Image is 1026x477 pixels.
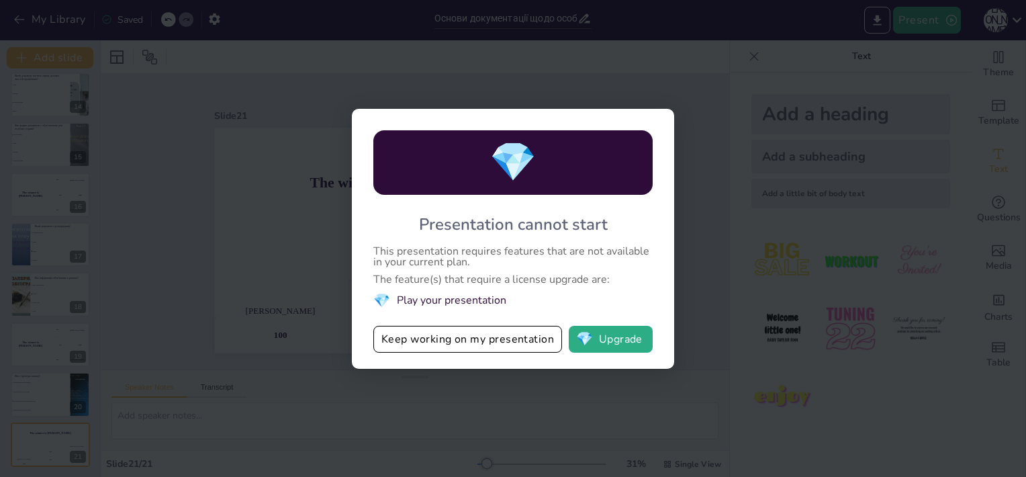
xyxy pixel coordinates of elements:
[373,274,653,285] div: The feature(s) that require a license upgrade are:
[373,326,562,353] button: Keep working on my presentation
[489,136,537,188] span: diamond
[373,246,653,267] div: This presentation requires features that are not available in your current plan.
[576,333,593,346] span: diamond
[569,326,653,353] button: diamondUpgrade
[419,214,608,235] div: Presentation cannot start
[373,292,390,310] span: diamond
[373,292,653,310] li: Play your presentation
